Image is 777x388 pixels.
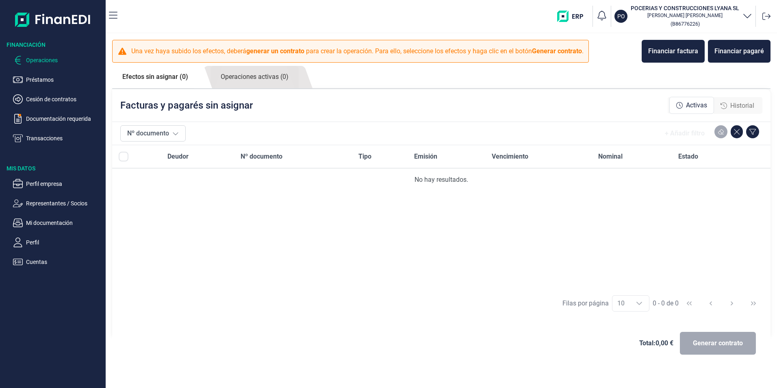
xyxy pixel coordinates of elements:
span: Emisión [414,152,437,161]
h3: POCERIAS Y CONSTRUCCIONES LYANA SL [631,4,739,12]
button: POPOCERIAS Y CONSTRUCCIONES LYANA SL[PERSON_NAME] [PERSON_NAME](B86776226) [614,4,752,28]
button: Perfil [13,238,102,247]
button: Operaciones [13,55,102,65]
div: Filas por página [562,299,609,308]
span: Tipo [358,152,371,161]
button: Cesión de contratos [13,94,102,104]
span: Historial [730,101,754,111]
p: Cuentas [26,257,102,267]
span: Estado [678,152,698,161]
span: Activas [686,100,707,110]
button: Representantes / Socios [13,198,102,208]
button: Documentación requerida [13,114,102,124]
button: First Page [679,294,699,313]
div: Historial [714,98,761,114]
div: No hay resultados. [119,175,764,185]
p: Mi documentación [26,218,102,228]
div: Financiar pagaré [714,46,764,56]
div: Choose [629,296,649,311]
p: Operaciones [26,55,102,65]
div: Financiar factura [648,46,698,56]
p: Préstamos [26,75,102,85]
span: Total: 0,00 € [639,338,673,348]
button: Mi documentación [13,218,102,228]
b: Generar contrato [532,47,582,55]
p: Representantes / Socios [26,198,102,208]
button: Cuentas [13,257,102,267]
a: Operaciones activas (0) [211,66,299,88]
b: generar un contrato [246,47,304,55]
button: Financiar pagaré [708,40,770,63]
p: Perfil empresa [26,179,102,189]
img: erp [557,11,589,22]
button: Financiar factura [642,40,705,63]
p: Cesión de contratos [26,94,102,104]
span: Nominal [598,152,623,161]
p: Facturas y pagarés sin asignar [120,99,253,112]
span: Deudor [167,152,189,161]
a: Efectos sin asignar (0) [112,66,198,88]
span: Vencimiento [492,152,528,161]
button: Transacciones [13,133,102,143]
button: Previous Page [701,294,721,313]
p: [PERSON_NAME] [PERSON_NAME] [631,12,739,19]
button: Last Page [744,294,763,313]
button: Préstamos [13,75,102,85]
button: Next Page [722,294,742,313]
span: 0 - 0 de 0 [653,300,679,307]
p: Perfil [26,238,102,247]
img: Logo de aplicación [15,7,91,33]
p: Una vez haya subido los efectos, deberá para crear la operación. Para ello, seleccione los efecto... [131,46,584,56]
p: PO [617,12,625,20]
button: Perfil empresa [13,179,102,189]
p: Documentación requerida [26,114,102,124]
small: Copiar cif [671,21,700,27]
div: Activas [669,97,714,114]
div: All items unselected [119,152,128,161]
span: Nº documento [241,152,282,161]
button: Nº documento [120,125,186,142]
p: Transacciones [26,133,102,143]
